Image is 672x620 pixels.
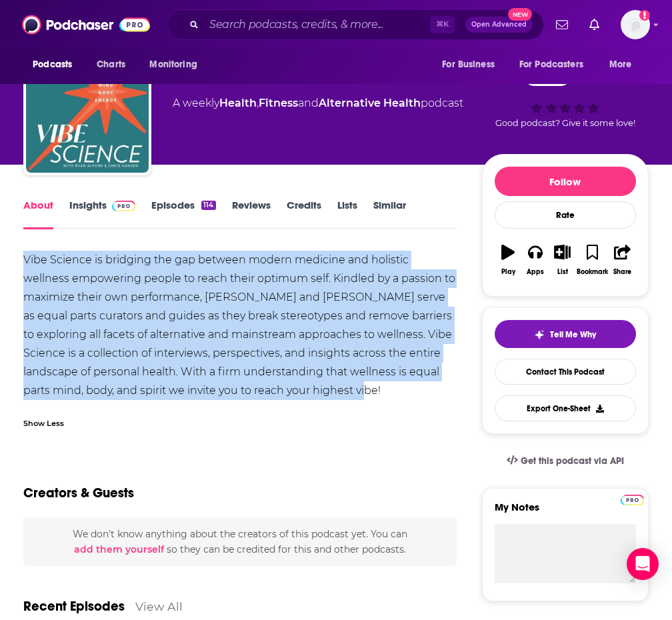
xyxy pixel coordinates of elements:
[495,395,636,421] button: Export One-Sheet
[287,199,321,229] a: Credits
[511,52,603,77] button: open menu
[433,52,511,77] button: open menu
[140,52,214,77] button: open menu
[639,10,650,21] svg: Add a profile image
[23,485,134,501] h2: Creators & Guests
[74,544,164,555] button: add them yourself
[521,455,624,467] span: Get this podcast via API
[201,201,215,210] div: 114
[69,199,135,229] a: InsightsPodchaser Pro
[600,52,649,77] button: open menu
[609,55,632,74] span: More
[496,445,635,477] a: Get this podcast via API
[26,50,149,173] img: THE VIBE SCIENCE PODCAST
[534,329,545,340] img: tell me why sparkle
[319,97,421,109] a: Alternative Health
[519,55,583,74] span: For Podcasters
[527,268,544,276] div: Apps
[337,199,357,229] a: Lists
[508,8,532,21] span: New
[204,14,430,35] input: Search podcasts, credits, & more...
[23,52,89,77] button: open menu
[577,268,608,276] div: Bookmark
[442,55,495,74] span: For Business
[167,9,544,40] div: Search podcasts, credits, & more...
[549,236,576,284] button: List
[232,199,271,229] a: Reviews
[22,12,150,37] img: Podchaser - Follow, Share and Rate Podcasts
[621,10,650,39] button: Show profile menu
[23,598,125,615] a: Recent Episodes
[557,268,568,276] div: List
[576,236,609,284] button: Bookmark
[495,501,636,524] label: My Notes
[471,21,527,28] span: Open Advanced
[33,55,72,74] span: Podcasts
[259,97,298,109] a: Fitness
[465,17,533,33] button: Open AdvancedNew
[495,201,636,229] div: Rate
[112,201,135,211] img: Podchaser Pro
[135,599,183,613] a: View All
[23,251,457,400] div: Vibe Science is bridging the gap between modern medicine and holistic wellness empowering people ...
[609,236,636,284] button: Share
[73,528,407,555] span: We don't know anything about the creators of this podcast yet . You can so they can be credited f...
[149,55,197,74] span: Monitoring
[151,199,215,229] a: Episodes114
[219,97,257,109] a: Health
[621,493,644,505] a: Pro website
[621,10,650,39] img: User Profile
[97,55,125,74] span: Charts
[501,268,515,276] div: Play
[298,97,319,109] span: and
[23,199,53,229] a: About
[495,167,636,196] button: Follow
[613,268,631,276] div: Share
[482,54,649,137] div: 38Good podcast? Give it some love!
[373,199,406,229] a: Similar
[257,97,259,109] span: ,
[88,52,133,77] a: Charts
[495,359,636,385] a: Contact This Podcast
[173,95,463,111] div: A weekly podcast
[621,10,650,39] span: Logged in as sarahhallprinc
[495,320,636,348] button: tell me why sparkleTell Me Why
[621,495,644,505] img: Podchaser Pro
[627,548,659,580] div: Open Intercom Messenger
[584,13,605,36] a: Show notifications dropdown
[495,118,635,128] span: Good podcast? Give it some love!
[430,16,455,33] span: ⌘ K
[495,236,522,284] button: Play
[550,329,596,340] span: Tell Me Why
[522,236,549,284] button: Apps
[551,13,573,36] a: Show notifications dropdown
